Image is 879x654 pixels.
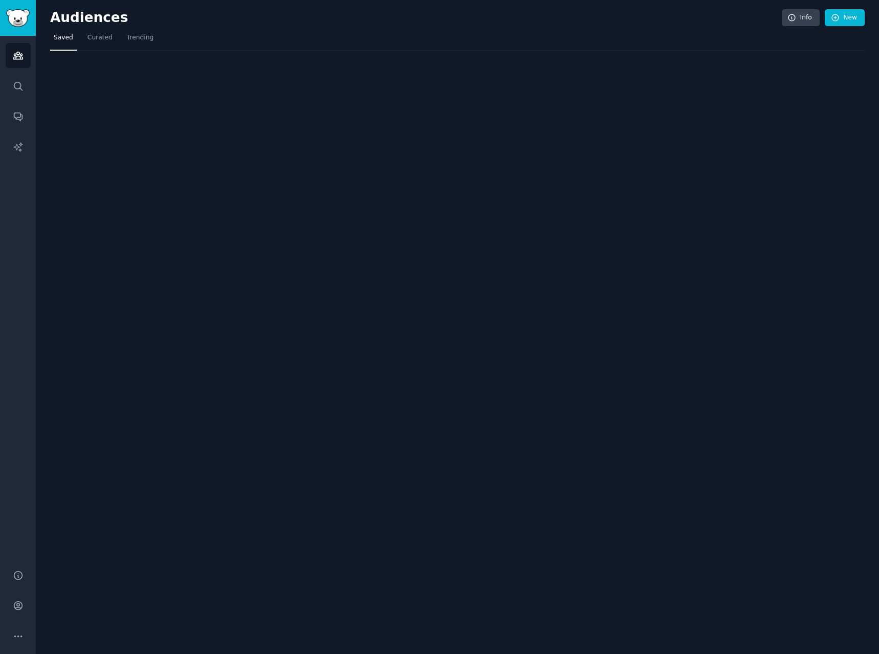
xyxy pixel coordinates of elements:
[54,33,73,42] span: Saved
[84,30,116,51] a: Curated
[123,30,157,51] a: Trending
[87,33,113,42] span: Curated
[782,9,820,27] a: Info
[127,33,153,42] span: Trending
[50,30,77,51] a: Saved
[6,9,30,27] img: GummySearch logo
[50,10,782,26] h2: Audiences
[825,9,865,27] a: New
